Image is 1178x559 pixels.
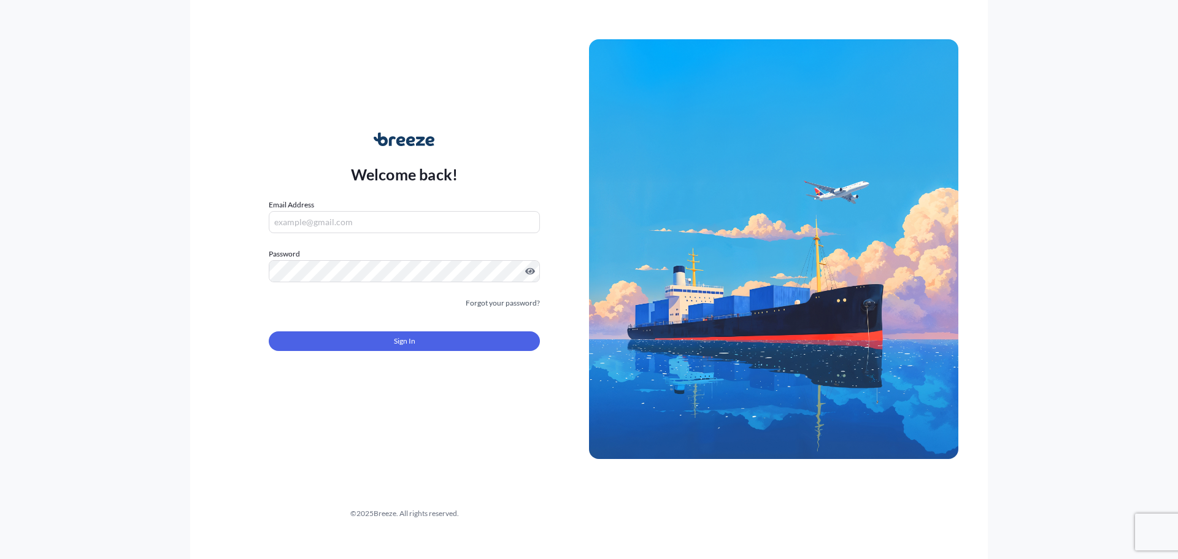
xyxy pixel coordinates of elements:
a: Forgot your password? [466,297,540,309]
span: Sign In [394,335,415,347]
label: Email Address [269,199,314,211]
button: Show password [525,266,535,276]
div: © 2025 Breeze. All rights reserved. [220,507,589,520]
button: Sign In [269,331,540,351]
img: Ship illustration [589,39,958,459]
input: example@gmail.com [269,211,540,233]
p: Welcome back! [351,164,458,184]
label: Password [269,248,540,260]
